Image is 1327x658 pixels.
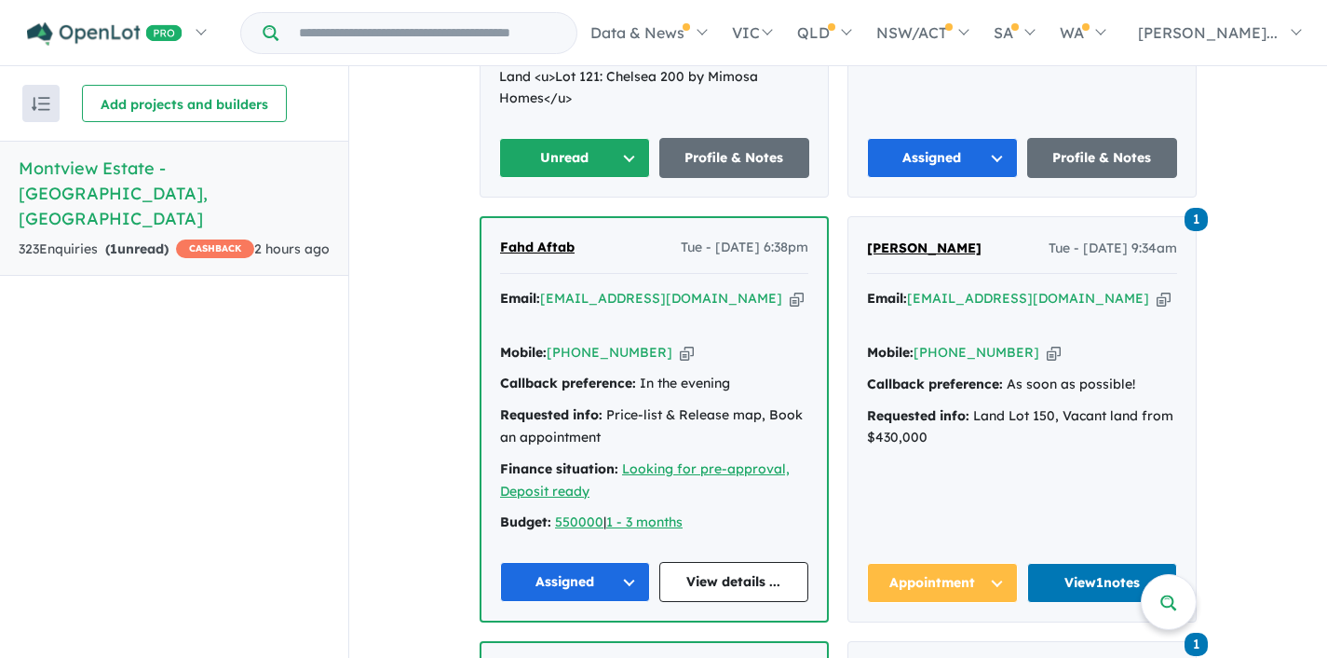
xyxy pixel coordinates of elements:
button: Assigned [867,138,1018,178]
div: Brochure & Inclusions, House & Land <u>Lot 121: Chelsea 200 by Mimosa Homes</u> [499,44,809,110]
a: [PHONE_NUMBER] [547,344,672,361]
img: Openlot PRO Logo White [27,22,183,46]
strong: Mobile: [867,344,914,361]
button: Copy [1047,343,1061,363]
div: In the evening [500,373,808,395]
span: 1 [1185,208,1208,231]
a: 1 - 3 months [606,514,683,530]
span: 2 hours ago [254,240,330,257]
a: [EMAIL_ADDRESS][DOMAIN_NAME] [540,290,782,307]
span: 1 [1185,633,1208,656]
div: 323 Enquir ies [19,239,254,261]
strong: Callback preference: [500,375,636,391]
button: Assigned [500,562,650,602]
div: | [500,512,808,534]
strong: ( unread) [105,240,169,257]
a: [PERSON_NAME] [867,238,982,260]
a: [PHONE_NUMBER] [914,344,1039,361]
span: Fahd Aftab [500,239,575,255]
button: Appointment [867,563,1018,603]
div: As soon as possible! [867,374,1177,396]
strong: Requested info: [500,406,603,423]
div: Price-list & Release map, Book an appointment [500,404,808,449]
a: Profile & Notes [659,138,810,178]
img: sort.svg [32,97,50,111]
span: CASHBACK [176,240,254,258]
a: 550000 [555,514,603,530]
strong: Email: [867,290,907,307]
a: Profile & Notes [1027,138,1178,178]
a: Fahd Aftab [500,237,575,259]
button: Copy [790,289,804,308]
strong: Requested info: [867,407,969,424]
a: 1 [1185,630,1208,655]
strong: Email: [500,290,540,307]
input: Try estate name, suburb, builder or developer [282,13,573,53]
span: Tue - [DATE] 9:34am [1049,238,1177,260]
a: 1 [1185,205,1208,230]
button: Copy [1157,289,1171,308]
span: [PERSON_NAME] [867,240,982,256]
a: View1notes [1027,563,1178,603]
a: View details ... [659,562,809,602]
a: Looking for pre-approval, Deposit ready [500,460,790,500]
span: 1 [110,240,117,257]
button: Add projects and builders [82,85,287,122]
strong: Budget: [500,514,551,530]
button: Copy [680,343,694,363]
strong: Callback preference: [867,376,1003,392]
strong: Mobile: [500,344,547,361]
button: Unread [499,138,650,178]
h5: Montview Estate - [GEOGRAPHIC_DATA] , [GEOGRAPHIC_DATA] [19,156,330,231]
a: [EMAIL_ADDRESS][DOMAIN_NAME] [907,290,1149,307]
span: Tue - [DATE] 6:38pm [681,237,808,259]
div: Land Lot 150, Vacant land from $430,000 [867,405,1177,450]
strong: Finance situation: [500,460,618,477]
span: [PERSON_NAME]... [1138,23,1278,42]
